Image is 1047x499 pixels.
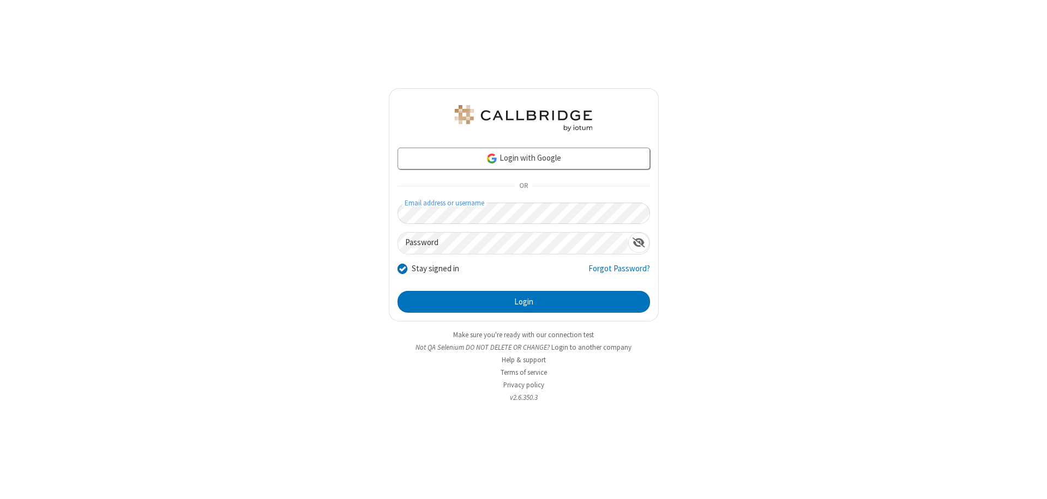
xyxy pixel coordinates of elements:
img: QA Selenium DO NOT DELETE OR CHANGE [453,105,594,131]
a: Make sure you're ready with our connection test [453,330,594,339]
li: Not QA Selenium DO NOT DELETE OR CHANGE? [389,342,659,352]
iframe: Chat [1020,471,1039,491]
span: OR [515,179,532,194]
label: Stay signed in [412,263,459,275]
a: Terms of service [501,368,547,377]
img: google-icon.png [486,153,498,165]
button: Login to another company [551,342,631,352]
a: Help & support [502,355,546,364]
input: Email address or username [398,203,650,224]
input: Password [398,233,628,254]
div: Show password [628,233,649,253]
a: Login with Google [398,148,650,169]
a: Privacy policy [503,380,544,390]
button: Login [398,291,650,313]
a: Forgot Password? [588,263,650,283]
li: v2.6.350.3 [389,392,659,403]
